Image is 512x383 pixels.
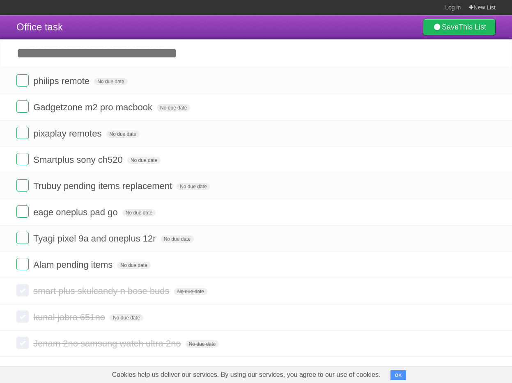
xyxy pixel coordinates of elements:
[33,76,92,86] span: philips remote
[157,104,190,112] span: No due date
[94,78,127,85] span: No due date
[205,365,307,375] a: Show all completed tasks
[33,128,103,139] span: pixaplay remotes
[33,286,171,296] span: smart plus skulcandy n bose buds
[127,157,161,164] span: No due date
[33,338,183,349] span: Jenam 2no samsung watch ultra 2no
[16,205,29,218] label: Done
[33,102,154,112] span: Gadgetzone m2 pro macbook
[186,340,219,348] span: No due date
[16,179,29,191] label: Done
[33,260,115,270] span: Alam pending items
[16,284,29,296] label: Done
[16,310,29,323] label: Done
[16,153,29,165] label: Done
[33,233,158,244] span: Tyagi pixel 9a and oneplus 12r
[16,100,29,113] label: Done
[33,155,125,165] span: Smartplus sony ch520
[16,21,63,32] span: Office task
[33,207,120,217] span: eage oneplus pad go
[122,209,156,217] span: No due date
[423,19,496,35] a: SaveThis List
[177,183,210,190] span: No due date
[16,258,29,270] label: Done
[390,370,406,380] button: OK
[33,312,107,322] span: kunal jabra 651no
[16,232,29,244] label: Done
[161,235,194,243] span: No due date
[106,130,140,138] span: No due date
[33,181,174,191] span: Trubuy pending items replacement
[110,314,143,321] span: No due date
[174,288,207,295] span: No due date
[16,74,29,87] label: Done
[459,23,486,31] b: This List
[117,262,150,269] span: No due date
[16,337,29,349] label: Done
[104,367,389,383] span: Cookies help us deliver our services. By using our services, you agree to our use of cookies.
[16,127,29,139] label: Done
